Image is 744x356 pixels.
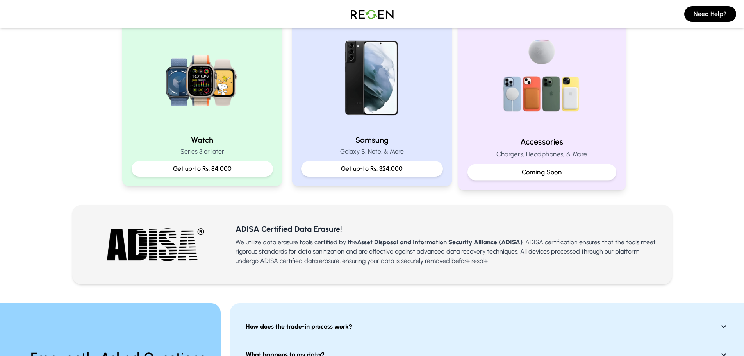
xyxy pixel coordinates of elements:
img: Watch [152,28,252,128]
h2: Samsung [301,134,443,145]
h2: Accessories [467,136,616,147]
p: Get up-to Rs: 84,000 [138,164,267,174]
button: Need Help? [684,6,736,22]
p: Chargers, Headphones, & More [467,149,616,159]
strong: How does the trade-in process work? [246,322,352,331]
p: Series 3 or later [132,147,273,156]
img: ADISA Certified [107,226,204,263]
p: We utilize data erasure tools certified by the . ADISA certification ensures that the tools meet ... [236,238,660,266]
button: How does the trade-in process work? [239,316,735,338]
img: Accessories [489,25,594,130]
b: Asset Disposal and Information Security Alliance (ADISA) [357,238,523,246]
img: Logo [345,3,400,25]
p: Coming Soon [474,167,610,177]
h3: ADISA Certified Data Erasure! [236,224,660,234]
p: Get up-to Rs: 324,000 [307,164,437,174]
p: Galaxy S, Note, & More [301,147,443,156]
img: Samsung [322,28,422,128]
h2: Watch [132,134,273,145]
